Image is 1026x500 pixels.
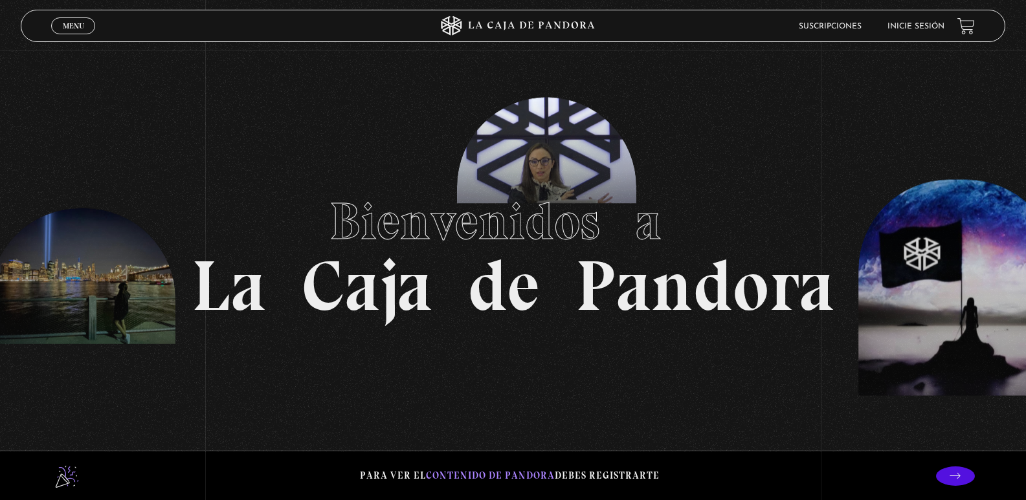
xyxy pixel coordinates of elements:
[360,467,660,484] p: Para ver el debes registrarte
[192,179,834,321] h1: La Caja de Pandora
[63,22,84,30] span: Menu
[957,17,975,35] a: View your shopping cart
[799,23,862,30] a: Suscripciones
[329,190,697,252] span: Bienvenidos a
[887,23,944,30] a: Inicie sesión
[426,470,555,481] span: contenido de Pandora
[58,33,89,42] span: Cerrar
